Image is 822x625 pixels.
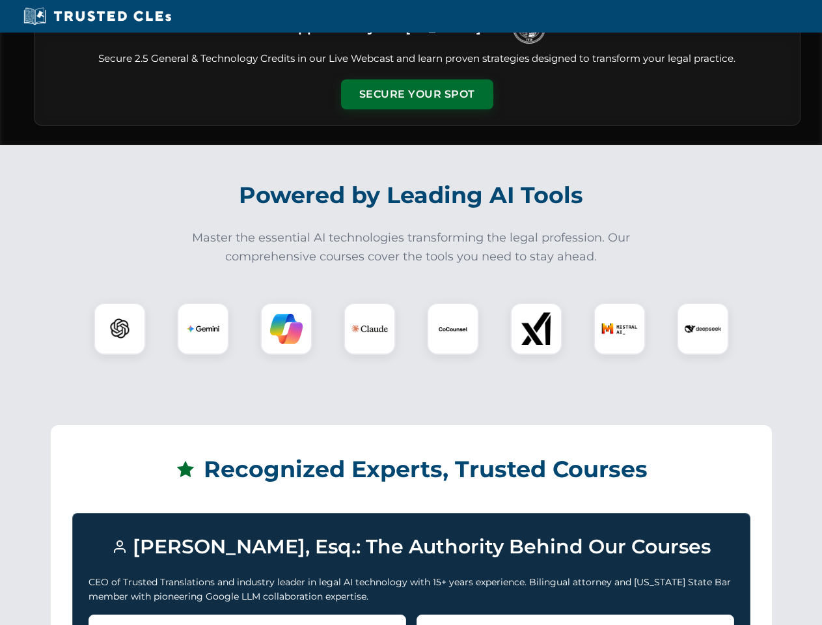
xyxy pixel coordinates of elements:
[351,311,388,347] img: Claude Logo
[685,311,721,347] img: DeepSeek Logo
[260,303,312,355] div: Copilot
[72,447,750,492] h2: Recognized Experts, Trusted Courses
[341,79,493,109] button: Secure Your Spot
[89,575,734,604] p: CEO of Trusted Translations and industry leader in legal AI technology with 15+ years experience....
[437,312,469,345] img: CoCounsel Logo
[51,173,772,218] h2: Powered by Leading AI Tools
[427,303,479,355] div: CoCounsel
[184,229,639,266] p: Master the essential AI technologies transforming the legal profession. Our comprehensive courses...
[177,303,229,355] div: Gemini
[89,529,734,564] h3: [PERSON_NAME], Esq.: The Authority Behind Our Courses
[270,312,303,345] img: Copilot Logo
[677,303,729,355] div: DeepSeek
[594,303,646,355] div: Mistral AI
[101,310,139,348] img: ChatGPT Logo
[520,312,553,345] img: xAI Logo
[510,303,562,355] div: xAI
[50,51,784,66] p: Secure 2.5 General & Technology Credits in our Live Webcast and learn proven strategies designed ...
[344,303,396,355] div: Claude
[20,7,175,26] img: Trusted CLEs
[187,312,219,345] img: Gemini Logo
[601,311,638,347] img: Mistral AI Logo
[94,303,146,355] div: ChatGPT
